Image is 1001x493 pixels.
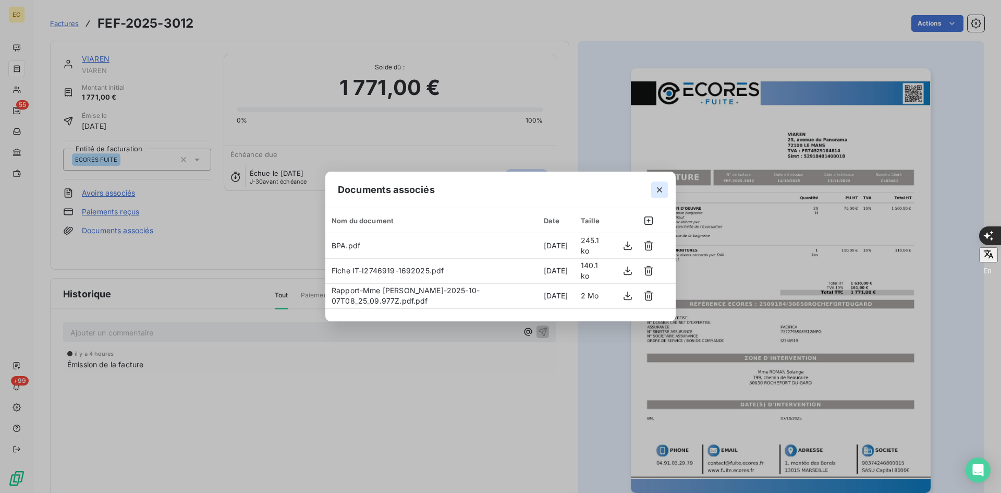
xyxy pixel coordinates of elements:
span: [DATE] [544,291,568,300]
div: Taille [581,217,607,225]
span: 245.1 ko [581,236,600,255]
div: Open Intercom Messenger [966,458,991,483]
div: Date [544,217,568,225]
span: 140.1 ko [581,261,599,280]
span: [DATE] [544,266,568,275]
span: Rapport-Mme [PERSON_NAME]-2025-10-07T08_25_09.977Z.pdf.pdf [332,286,480,305]
span: Fiche IT-I2746919-1692025.pdf [332,266,444,275]
span: 2 Mo [581,291,599,300]
div: Nom du document [332,217,531,225]
span: BPA.pdf [332,241,360,250]
span: [DATE] [544,241,568,250]
span: Documents associés [338,183,435,197]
